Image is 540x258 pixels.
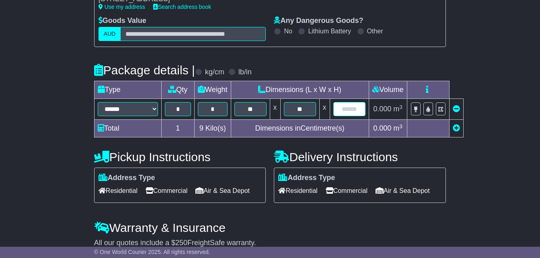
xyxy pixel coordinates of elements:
[205,68,224,77] label: kg/cm
[161,81,194,99] td: Qty
[199,124,203,132] span: 9
[195,184,250,197] span: Air & Sea Depot
[373,105,391,113] span: 0.000
[308,27,351,35] label: Lithium Battery
[94,249,210,255] span: © One World Courier 2025. All rights reserved.
[153,4,211,10] a: Search address book
[99,4,145,10] a: Use my address
[194,81,231,99] td: Weight
[99,174,155,182] label: Address Type
[231,81,369,99] td: Dimensions (L x W x H)
[453,124,460,132] a: Add new item
[94,63,195,77] h4: Package details |
[161,120,194,137] td: 1
[376,184,430,197] span: Air & Sea Depot
[326,184,368,197] span: Commercial
[393,105,402,113] span: m
[278,184,317,197] span: Residential
[94,239,446,248] div: All our quotes include a $ FreightSafe warranty.
[270,99,280,120] td: x
[146,184,187,197] span: Commercial
[367,27,383,35] label: Other
[94,120,161,137] td: Total
[231,120,369,137] td: Dimensions in Centimetre(s)
[274,16,363,25] label: Any Dangerous Goods?
[94,81,161,99] td: Type
[373,124,391,132] span: 0.000
[99,184,138,197] span: Residential
[399,104,402,110] sup: 3
[393,124,402,132] span: m
[319,99,330,120] td: x
[278,174,335,182] label: Address Type
[175,239,187,247] span: 250
[274,150,446,164] h4: Delivery Instructions
[194,120,231,137] td: Kilo(s)
[99,27,121,41] label: AUD
[453,105,460,113] a: Remove this item
[369,81,407,99] td: Volume
[94,221,446,234] h4: Warranty & Insurance
[399,123,402,129] sup: 3
[238,68,252,77] label: lb/in
[94,150,266,164] h4: Pickup Instructions
[284,27,292,35] label: No
[99,16,146,25] label: Goods Value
